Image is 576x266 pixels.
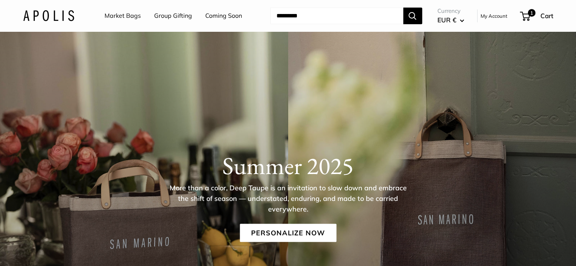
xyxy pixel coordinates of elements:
img: Apolis [23,10,74,21]
button: EUR € [437,14,464,26]
input: Search... [270,8,403,24]
button: Search [403,8,422,24]
span: 1 [528,9,535,17]
a: My Account [481,11,507,20]
p: More than a color, Deep Taupe is an invitation to slow down and embrace the shift of season — und... [165,182,411,214]
a: 1 Cart [521,10,553,22]
a: Coming Soon [205,10,242,22]
h1: Summer 2025 [23,151,553,180]
span: EUR € [437,16,456,24]
span: Currency [437,6,464,16]
span: Cart [540,12,553,20]
a: Personalize Now [240,224,336,242]
a: Market Bags [105,10,141,22]
a: Group Gifting [154,10,192,22]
